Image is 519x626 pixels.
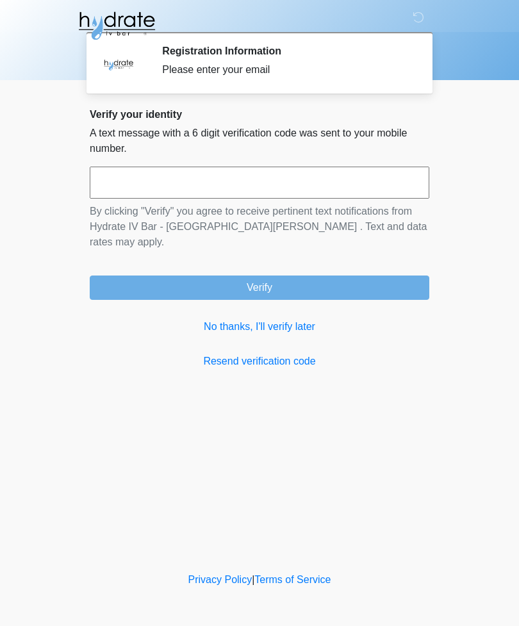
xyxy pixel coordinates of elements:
p: By clicking "Verify" you agree to receive pertinent text notifications from Hydrate IV Bar - [GEO... [90,204,429,250]
img: Agent Avatar [99,45,138,83]
button: Verify [90,276,429,300]
h2: Verify your identity [90,108,429,120]
a: Terms of Service [254,574,331,585]
img: Hydrate IV Bar - Fort Collins Logo [77,10,156,42]
div: Please enter your email [162,62,410,78]
a: No thanks, I'll verify later [90,319,429,334]
a: | [252,574,254,585]
a: Resend verification code [90,354,429,369]
a: Privacy Policy [188,574,252,585]
p: A text message with a 6 digit verification code was sent to your mobile number. [90,126,429,156]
